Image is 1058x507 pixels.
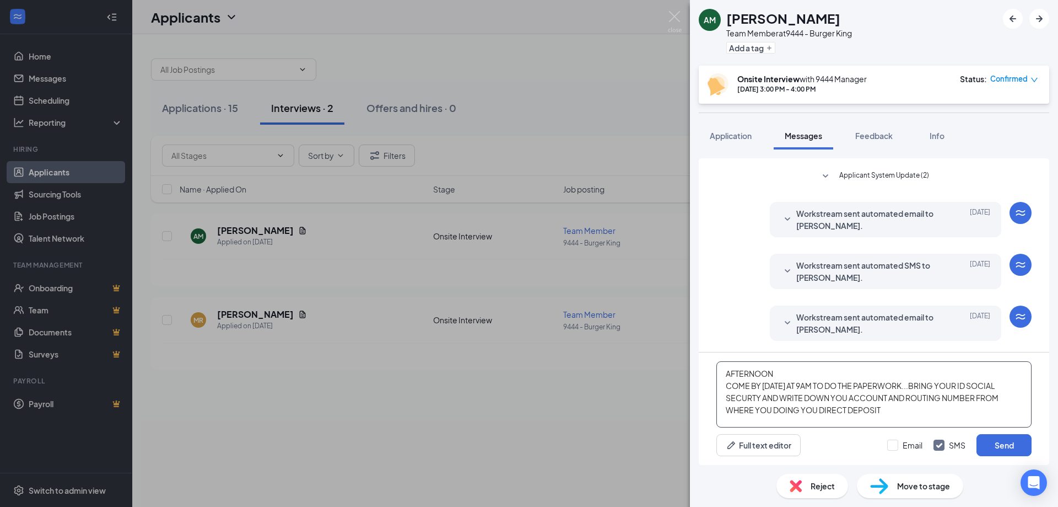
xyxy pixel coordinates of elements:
span: Applicant System Update (2) [839,170,929,183]
span: Workstream sent automated email to [PERSON_NAME]. [796,207,941,232]
svg: Plus [766,45,773,51]
span: [DATE] [970,311,990,335]
span: Info [930,131,944,141]
span: down [1030,76,1038,84]
textarea: AFTERNOON COME BY [DATE] AT 9AM TO DO THE PAPERWORK...BRING YOUR ID SOCIAL SECURTY AND WRITE DOWN... [716,361,1032,428]
h1: [PERSON_NAME] [726,9,840,28]
svg: SmallChevronDown [781,265,794,278]
svg: Pen [726,440,737,451]
svg: ArrowLeftNew [1006,12,1019,25]
div: AM [704,14,716,25]
svg: WorkstreamLogo [1014,206,1027,220]
svg: ArrowRight [1033,12,1046,25]
svg: SmallChevronDown [781,213,794,226]
span: [DATE] [970,207,990,232]
span: [DATE] [970,259,990,284]
span: Workstream sent automated email to [PERSON_NAME]. [796,311,941,335]
svg: WorkstreamLogo [1014,258,1027,271]
div: with 9444 Manager [737,73,867,84]
span: Application [710,131,752,141]
svg: SmallChevronDown [819,170,832,183]
div: Status : [960,73,987,84]
button: Full text editorPen [716,434,801,456]
button: SmallChevronDownApplicant System Update (2) [819,170,929,183]
div: [DATE] 3:00 PM - 4:00 PM [737,84,867,94]
svg: SmallChevronDown [781,317,794,330]
button: ArrowLeftNew [1003,9,1023,29]
span: Feedback [855,131,893,141]
span: Move to stage [897,480,950,492]
div: Team Member at 9444 - Burger King [726,28,852,39]
span: Confirmed [990,73,1028,84]
b: Onsite Interview [737,74,800,84]
span: Workstream sent automated SMS to [PERSON_NAME]. [796,259,941,284]
span: Reject [811,480,835,492]
button: ArrowRight [1029,9,1049,29]
svg: WorkstreamLogo [1014,310,1027,323]
div: Open Intercom Messenger [1021,469,1047,496]
span: Messages [785,131,822,141]
button: PlusAdd a tag [726,42,775,54]
button: Send [976,434,1032,456]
